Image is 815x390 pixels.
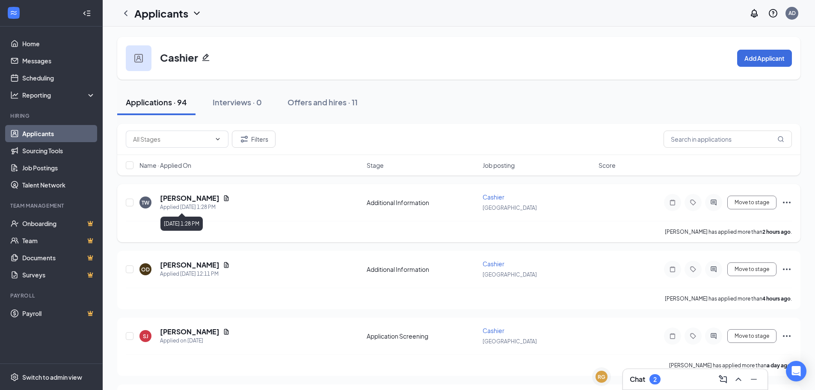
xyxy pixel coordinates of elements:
h3: Cashier [160,50,198,65]
div: [DATE] 1:28 PM [160,217,203,231]
svg: Tag [688,266,698,273]
div: Open Intercom Messenger [786,361,806,381]
svg: ComposeMessage [718,374,728,384]
h5: [PERSON_NAME] [160,327,219,336]
img: user icon [134,54,143,63]
div: AD [788,9,796,17]
svg: Tag [688,333,698,339]
svg: Settings [10,373,19,381]
svg: WorkstreamLogo [9,9,18,17]
div: Applied [DATE] 1:28 PM [160,203,230,211]
div: RG [598,373,605,381]
a: Job Postings [22,159,95,176]
svg: ChevronLeft [121,8,131,18]
svg: Note [667,199,678,206]
button: Move to stage [727,196,776,209]
a: Talent Network [22,176,95,194]
svg: Ellipses [782,197,792,208]
button: Add Applicant [737,50,792,67]
svg: Pencil [202,53,210,62]
button: Move to stage [727,262,776,276]
div: Applications · 94 [126,97,187,107]
svg: ActiveChat [708,333,719,339]
h5: [PERSON_NAME] [160,194,219,203]
span: [GEOGRAPHIC_DATA] [483,271,537,278]
div: Hiring [10,112,94,119]
svg: Collapse [83,9,91,18]
div: SJ [143,333,148,340]
svg: Minimize [749,374,759,384]
div: Additional Information [367,198,477,207]
button: Minimize [747,372,761,386]
svg: ChevronDown [214,136,221,143]
span: [GEOGRAPHIC_DATA] [483,205,537,211]
h1: Applicants [134,6,188,21]
a: SurveysCrown [22,266,95,283]
input: Search in applications [664,131,792,148]
div: Payroll [10,292,94,299]
span: Name · Applied On [139,161,191,170]
span: Job posting [483,161,515,170]
b: 2 hours ago [762,229,791,235]
b: a day ago [767,362,791,369]
button: Filter Filters [232,131,276,148]
span: Score [599,161,616,170]
a: PayrollCrown [22,305,95,322]
p: [PERSON_NAME] has applied more than . [669,362,792,369]
button: ChevronUp [732,372,745,386]
a: OnboardingCrown [22,215,95,232]
a: DocumentsCrown [22,249,95,266]
svg: ActiveChat [708,199,719,206]
span: Cashier [483,193,504,201]
svg: ActiveChat [708,266,719,273]
svg: QuestionInfo [768,8,778,18]
div: Team Management [10,202,94,209]
a: Scheduling [22,69,95,86]
svg: Note [667,266,678,273]
svg: ChevronDown [192,8,202,18]
p: [PERSON_NAME] has applied more than . [665,228,792,235]
div: Additional Information [367,265,477,274]
input: All Stages [133,134,211,144]
span: Cashier [483,327,504,334]
div: TW [142,199,149,206]
svg: Ellipses [782,264,792,274]
h3: Chat [630,375,645,384]
a: Sourcing Tools [22,142,95,159]
svg: Filter [239,134,249,144]
a: Messages [22,52,95,69]
svg: Ellipses [782,331,792,341]
p: [PERSON_NAME] has applied more than . [665,295,792,302]
div: OD [141,266,150,273]
a: Applicants [22,125,95,142]
div: Interviews · 0 [213,97,262,107]
span: Cashier [483,260,504,268]
div: Offers and hires · 11 [287,97,358,107]
div: Switch to admin view [22,373,82,381]
button: Move to stage [727,329,776,343]
svg: Document [223,195,230,202]
div: Application Screening [367,332,477,340]
div: Applied [DATE] 12:11 PM [160,270,230,278]
span: [GEOGRAPHIC_DATA] [483,338,537,345]
svg: Note [667,333,678,339]
svg: Tag [688,199,698,206]
a: Home [22,35,95,52]
span: Stage [367,161,384,170]
svg: Notifications [749,8,759,18]
svg: ChevronUp [733,374,744,384]
b: 4 hours ago [762,295,791,302]
svg: MagnifyingGlass [777,136,784,143]
button: ComposeMessage [716,372,730,386]
a: TeamCrown [22,232,95,249]
svg: Document [223,262,230,268]
div: Reporting [22,91,96,99]
div: Applied on [DATE] [160,336,230,345]
svg: Analysis [10,91,19,99]
h5: [PERSON_NAME] [160,260,219,270]
div: 2 [653,376,657,383]
svg: Document [223,328,230,335]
